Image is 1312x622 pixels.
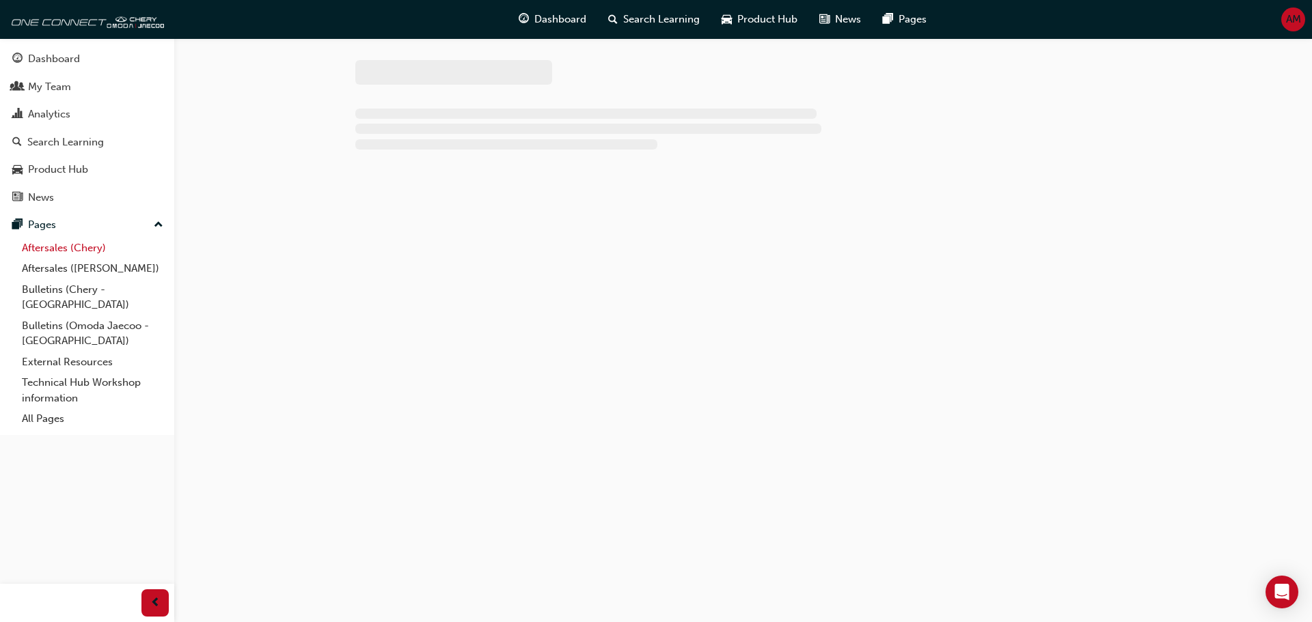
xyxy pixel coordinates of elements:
[508,5,597,33] a: guage-iconDashboard
[5,185,169,210] a: News
[1281,8,1305,31] button: AM
[835,12,861,27] span: News
[16,279,169,315] a: Bulletins (Chery - [GEOGRAPHIC_DATA])
[5,46,169,72] a: Dashboard
[16,408,169,429] a: All Pages
[150,595,161,612] span: prev-icon
[1286,12,1301,27] span: AM
[12,192,23,204] span: news-icon
[883,11,893,28] span: pages-icon
[534,12,586,27] span: Dashboard
[12,164,23,176] span: car-icon
[16,258,169,279] a: Aftersales ([PERSON_NAME])
[28,51,80,67] div: Dashboard
[737,12,797,27] span: Product Hub
[7,5,164,33] img: oneconnect
[12,53,23,66] span: guage-icon
[899,12,927,27] span: Pages
[28,190,54,206] div: News
[12,219,23,231] span: pages-icon
[711,5,808,33] a: car-iconProduct Hub
[16,238,169,259] a: Aftersales (Chery)
[5,157,169,182] a: Product Hub
[819,11,830,28] span: news-icon
[154,216,163,234] span: up-icon
[12,137,22,149] span: search-icon
[608,11,618,28] span: search-icon
[16,352,169,373] a: External Resources
[5,212,169,238] button: Pages
[5,130,169,155] a: Search Learning
[1266,576,1298,608] div: Open Intercom Messenger
[597,5,711,33] a: search-iconSearch Learning
[28,107,70,122] div: Analytics
[623,12,700,27] span: Search Learning
[28,162,88,178] div: Product Hub
[5,102,169,127] a: Analytics
[5,44,169,212] button: DashboardMy TeamAnalyticsSearch LearningProduct HubNews
[808,5,872,33] a: news-iconNews
[28,79,71,95] div: My Team
[28,217,56,233] div: Pages
[12,81,23,94] span: people-icon
[519,11,529,28] span: guage-icon
[16,372,169,408] a: Technical Hub Workshop information
[5,74,169,100] a: My Team
[722,11,732,28] span: car-icon
[27,135,104,150] div: Search Learning
[16,315,169,352] a: Bulletins (Omoda Jaecoo - [GEOGRAPHIC_DATA])
[872,5,938,33] a: pages-iconPages
[12,109,23,121] span: chart-icon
